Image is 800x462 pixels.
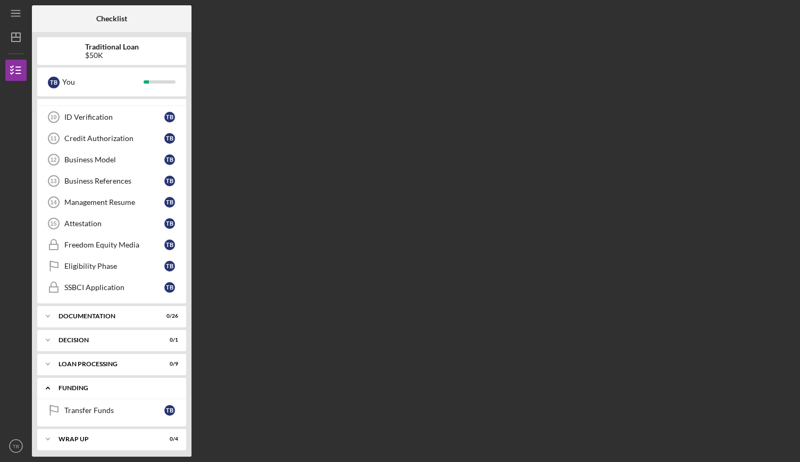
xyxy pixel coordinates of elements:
[96,14,127,23] b: Checklist
[159,361,178,367] div: 0 / 9
[50,178,56,184] tspan: 13
[43,277,181,298] a: SSBCI ApplicationTB
[64,113,164,121] div: ID Verification
[164,133,175,144] div: T B
[48,77,60,88] div: T B
[59,337,152,343] div: Decision
[164,405,175,416] div: T B
[164,176,175,186] div: T B
[85,43,139,51] b: Traditional Loan
[159,436,178,442] div: 0 / 4
[50,199,57,205] tspan: 14
[50,114,56,120] tspan: 10
[43,255,181,277] a: Eligibility PhaseTB
[43,234,181,255] a: Freedom Equity MediaTB
[64,283,164,292] div: SSBCI Application
[164,218,175,229] div: T B
[64,406,164,415] div: Transfer Funds
[159,313,178,319] div: 0 / 26
[64,241,164,249] div: Freedom Equity Media
[59,361,152,367] div: Loan Processing
[64,177,164,185] div: Business References
[59,313,152,319] div: Documentation
[85,51,139,60] div: $50K
[164,197,175,208] div: T B
[64,198,164,207] div: Management Resume
[43,149,181,170] a: 12Business ModelTB
[43,192,181,213] a: 14Management ResumeTB
[43,128,181,149] a: 11Credit AuthorizationTB
[50,220,56,227] tspan: 15
[43,170,181,192] a: 13Business ReferencesTB
[164,112,175,122] div: T B
[164,282,175,293] div: T B
[64,134,164,143] div: Credit Authorization
[164,240,175,250] div: T B
[43,400,181,421] a: Transfer FundsTB
[164,154,175,165] div: T B
[64,219,164,228] div: Attestation
[164,261,175,271] div: T B
[43,213,181,234] a: 15AttestationTB
[13,443,19,449] text: TB
[5,435,27,457] button: TB
[159,337,178,343] div: 0 / 1
[59,385,173,391] div: Funding
[50,156,56,163] tspan: 12
[64,155,164,164] div: Business Model
[62,73,144,91] div: You
[59,436,152,442] div: Wrap up
[64,262,164,270] div: Eligibility Phase
[43,106,181,128] a: 10ID VerificationTB
[50,135,56,142] tspan: 11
